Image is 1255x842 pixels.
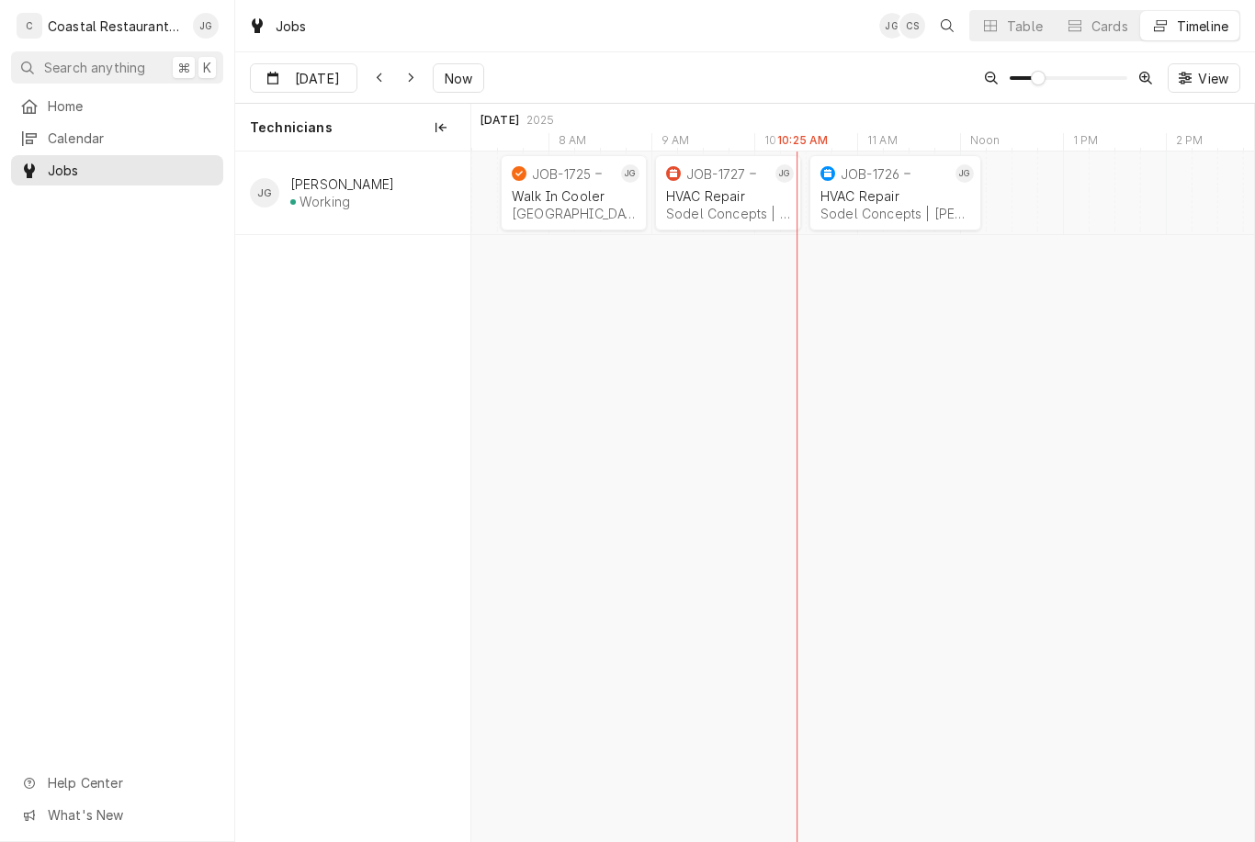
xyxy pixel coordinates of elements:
div: JG [879,13,905,39]
span: K [203,58,211,77]
div: James Gatton's Avatar [193,13,219,39]
div: JG [250,178,279,208]
div: left [235,152,470,842]
div: James Gatton's Avatar [955,164,974,183]
div: JOB-1727 [686,166,745,182]
a: Go to Help Center [11,768,223,798]
div: Sodel Concepts | [PERSON_NAME][GEOGRAPHIC_DATA], 19930 [820,206,970,221]
div: [GEOGRAPHIC_DATA] | [GEOGRAPHIC_DATA], 19963 [512,206,636,221]
div: 11 AM [857,133,907,153]
div: James Gatton's Avatar [879,13,905,39]
div: CS [899,13,925,39]
a: Go to What's New [11,800,223,830]
div: Table [1007,17,1043,36]
div: James Gatton's Avatar [775,164,794,183]
a: Home [11,91,223,121]
div: Coastal Restaurant Repair [48,17,183,36]
label: 10:25 AM [777,133,828,148]
span: Technicians [250,118,333,137]
div: HVAC Repair [820,188,970,204]
div: 1 PM [1063,133,1108,153]
div: James Gatton's Avatar [621,164,639,183]
div: Walk In Cooler [512,188,636,204]
div: 2025 [526,113,555,128]
div: normal [471,152,1254,842]
span: What's New [48,805,212,825]
div: JG [955,164,974,183]
div: JG [193,13,219,39]
a: Calendar [11,123,223,153]
span: View [1194,69,1232,88]
div: Timeline [1177,17,1228,36]
div: JG [621,164,639,183]
span: Jobs [48,161,214,180]
span: Search anything [44,58,145,77]
div: 9 AM [651,133,699,153]
div: JG [775,164,794,183]
a: Jobs [11,155,223,185]
div: [PERSON_NAME] [290,176,394,192]
span: Home [48,96,214,116]
div: 8 AM [548,133,596,153]
div: Technicians column. SPACE for context menu [235,104,470,152]
button: View [1168,63,1240,93]
div: Working [300,194,350,209]
div: JOB-1725 [532,166,591,182]
button: [DATE] [250,63,357,93]
span: ⌘ [177,58,190,77]
div: Cards [1091,17,1128,36]
span: Calendar [48,129,214,148]
button: Search anything⌘K [11,51,223,84]
div: 2 PM [1166,133,1213,153]
div: Noon [960,133,1010,153]
div: 10 AM [754,133,807,153]
div: C [17,13,42,39]
div: Chris Sockriter's Avatar [899,13,925,39]
div: James Gatton's Avatar [250,178,279,208]
div: JOB-1726 [841,166,899,182]
div: [DATE] [481,113,519,128]
div: HVAC Repair [666,188,790,204]
button: Open search [933,11,962,40]
span: Now [441,69,476,88]
div: Sodel Concepts | [PERSON_NAME][GEOGRAPHIC_DATA], 19930 [666,206,790,221]
button: Now [433,63,484,93]
span: Help Center [48,773,212,792]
